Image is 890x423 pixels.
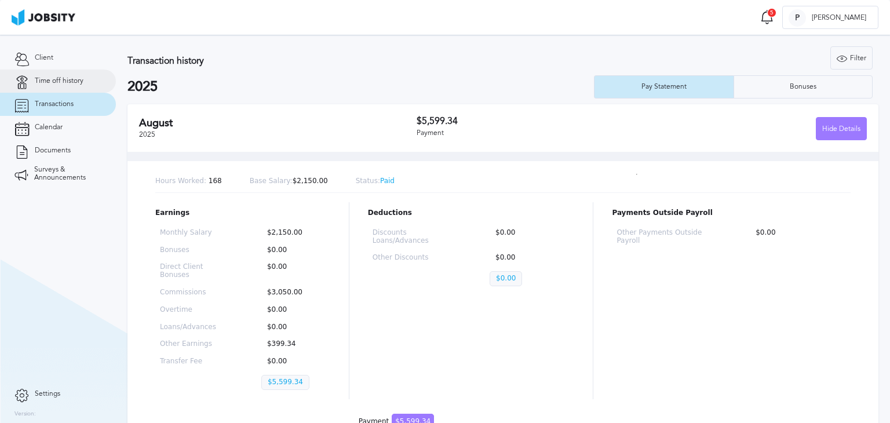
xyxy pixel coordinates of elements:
p: Payments Outside Payroll [612,209,851,217]
div: Payment [417,129,642,137]
p: Overtime [160,306,224,314]
span: Documents [35,147,71,155]
div: 5 [767,8,776,17]
button: P[PERSON_NAME] [782,6,878,29]
h3: Transaction history [127,56,535,66]
span: Transactions [35,100,74,108]
p: $399.34 [261,340,326,348]
p: Other Discounts [373,254,453,262]
p: Paid [356,177,395,185]
span: Time off history [35,77,83,85]
p: $3,050.00 [261,289,326,297]
h2: August [139,117,417,129]
span: Hours Worked: [155,177,206,185]
p: Other Earnings [160,340,224,348]
h2: 2025 [127,79,594,95]
p: Earnings [155,209,330,217]
p: 168 [155,177,222,185]
p: $0.00 [261,246,326,254]
span: Surveys & Announcements [34,166,101,182]
label: Version: [14,411,36,418]
span: Client [35,54,53,62]
p: Transfer Fee [160,358,224,366]
p: Other Payments Outside Payroll [617,229,713,245]
div: Pay Statement [636,83,692,91]
span: [PERSON_NAME] [806,14,872,22]
span: Settings [35,390,60,398]
p: $0.00 [490,271,522,286]
span: Base Salary: [250,177,293,185]
div: Filter [831,47,872,70]
p: $2,150.00 [261,229,326,237]
p: $2,150.00 [250,177,328,185]
div: P [789,9,806,27]
p: $0.00 [261,323,326,331]
p: $5,599.34 [261,375,309,390]
p: $0.00 [261,263,326,279]
span: 2025 [139,130,155,138]
button: Hide Details [816,117,867,140]
p: Discounts Loans/Advances [373,229,453,245]
p: Commissions [160,289,224,297]
p: Deductions [368,209,575,217]
div: Hide Details [816,118,866,141]
p: Loans/Advances [160,323,224,331]
h3: $5,599.34 [417,116,642,126]
p: $0.00 [261,358,326,366]
p: Bonuses [160,246,224,254]
img: ab4bad089aa723f57921c736e9817d99.png [12,9,75,25]
p: $0.00 [261,306,326,314]
p: Monthly Salary [160,229,224,237]
p: Direct Client Bonuses [160,263,224,279]
p: $0.00 [490,229,570,245]
p: $0.00 [490,254,570,262]
p: $0.00 [750,229,846,245]
span: Calendar [35,123,63,132]
span: Status: [356,177,380,185]
div: Bonuses [784,83,822,91]
button: Filter [830,46,873,70]
button: Pay Statement [594,75,734,99]
button: Bonuses [734,75,873,99]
